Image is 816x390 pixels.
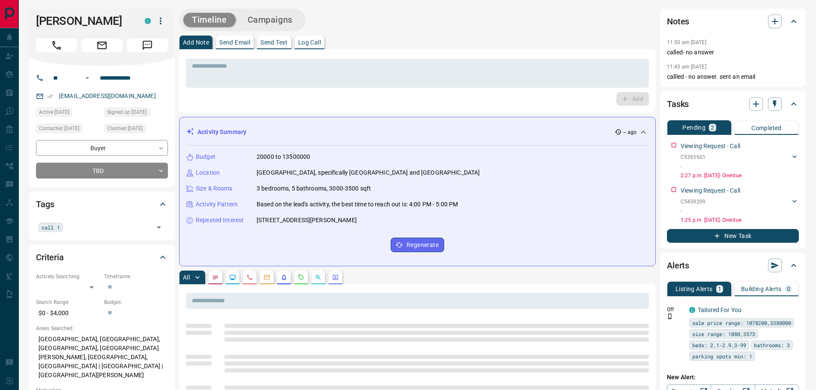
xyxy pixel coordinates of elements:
p: Timeframe: [104,273,168,280]
p: Location [196,168,220,177]
div: C5439209, [681,196,799,215]
h2: Alerts [667,259,689,272]
p: All [183,274,190,280]
p: Based on the lead's activity, the best time to reach out is: 4:00 PM - 5:00 PM [257,200,458,209]
p: Areas Searched: [36,325,168,332]
h2: Tags [36,197,54,211]
button: Campaigns [239,13,301,27]
p: 11:50 am [DATE] [667,39,706,45]
div: TBD [36,163,168,179]
span: Email [81,39,123,52]
p: Building Alerts [741,286,782,292]
button: Open [153,221,165,233]
h2: Tasks [667,97,689,111]
p: [STREET_ADDRESS][PERSON_NAME] [257,216,357,225]
p: 2:27 p.m. [DATE] - Overdue [681,172,799,179]
p: 1:25 p.m. [DATE] - Overdue [681,216,799,224]
div: Tue Aug 12 2025 [36,124,100,136]
p: callled - no answer. sent an email [667,72,799,81]
p: Activity Summary [197,128,246,137]
p: Add Note [183,39,209,45]
span: Signed up [DATE] [107,108,146,116]
p: 1 [718,286,721,292]
span: Active [DATE] [39,108,69,116]
svg: Agent Actions [332,274,339,281]
span: Call [36,39,77,52]
div: condos.ca [145,18,151,24]
p: Size & Rooms [196,184,233,193]
p: Log Call [298,39,321,45]
p: Viewing Request - Call [681,186,740,195]
div: Thu Jul 24 2025 [104,124,168,136]
button: Open [82,73,93,83]
svg: Requests [298,274,305,281]
span: beds: 2.1-2.9,3-99 [692,341,746,349]
a: Tailored For You [698,307,741,313]
svg: Calls [246,274,253,281]
p: Off [667,306,684,313]
span: Contacted [DATE] [39,124,79,133]
button: Regenerate [391,238,444,252]
p: [GEOGRAPHIC_DATA], [GEOGRAPHIC_DATA], [GEOGRAPHIC_DATA], [GEOGRAPHIC_DATA][PERSON_NAME], [GEOGRAP... [36,332,168,382]
div: Tue Jul 29 2025 [36,107,100,119]
div: Fri Sep 03 2021 [104,107,168,119]
a: [EMAIL_ADDRESS][DOMAIN_NAME] [59,92,156,99]
span: size range: 1080,3573 [692,330,755,338]
p: Actively Searching: [36,273,100,280]
span: Message [127,39,168,52]
p: 2 [711,125,714,131]
div: condos.ca [689,307,695,313]
p: [GEOGRAPHIC_DATA], specifically [GEOGRAPHIC_DATA] and [GEOGRAPHIC_DATA] [257,168,480,177]
div: Buyer [36,140,168,156]
p: -- ago [623,128,637,136]
div: Activity Summary-- ago [186,124,649,140]
p: 20000 to 13500000 [257,152,310,161]
span: Claimed [DATE] [107,124,143,133]
p: C5393601 [681,153,705,161]
svg: Notes [212,274,219,281]
span: call 1 [42,223,60,232]
p: Viewing Request - Call [681,142,740,151]
span: sale price range: 1078200,3388000 [692,319,791,327]
div: Alerts [667,255,799,276]
p: , [681,205,705,213]
p: 3 bedrooms, 5 bathrooms, 3000-3500 sqft [257,184,371,193]
h1: [PERSON_NAME] [36,14,132,28]
div: Criteria [36,247,168,268]
p: called- no answer [667,48,799,57]
p: $0 - $4,000 [36,306,100,320]
svg: Opportunities [315,274,322,281]
p: , [681,161,705,169]
p: Search Range: [36,298,100,306]
svg: Listing Alerts [281,274,287,281]
svg: Emails [263,274,270,281]
p: Budget: [104,298,168,306]
p: 0 [787,286,790,292]
p: Repeated Interest [196,216,244,225]
div: Tags [36,194,168,214]
div: Tasks [667,94,799,114]
p: Pending [682,125,705,131]
p: 11:45 am [DATE] [667,64,706,70]
h2: Criteria [36,250,64,264]
div: C5393601, [681,152,799,170]
p: Budget [196,152,215,161]
h2: Notes [667,15,689,28]
p: C5439209 [681,198,705,205]
button: Timeline [183,13,236,27]
p: Activity Pattern [196,200,238,209]
svg: Push Notification Only [667,313,673,319]
p: New Alert: [667,373,799,382]
svg: Lead Browsing Activity [229,274,236,281]
span: bathrooms: 3 [754,341,790,349]
p: Completed [751,125,782,131]
p: Send Email [219,39,250,45]
button: New Task [667,229,799,243]
span: parking spots min: 1 [692,352,752,360]
p: Listing Alerts [676,286,713,292]
svg: Email Verified [47,93,53,99]
div: Notes [667,11,799,32]
p: Send Text [260,39,288,45]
